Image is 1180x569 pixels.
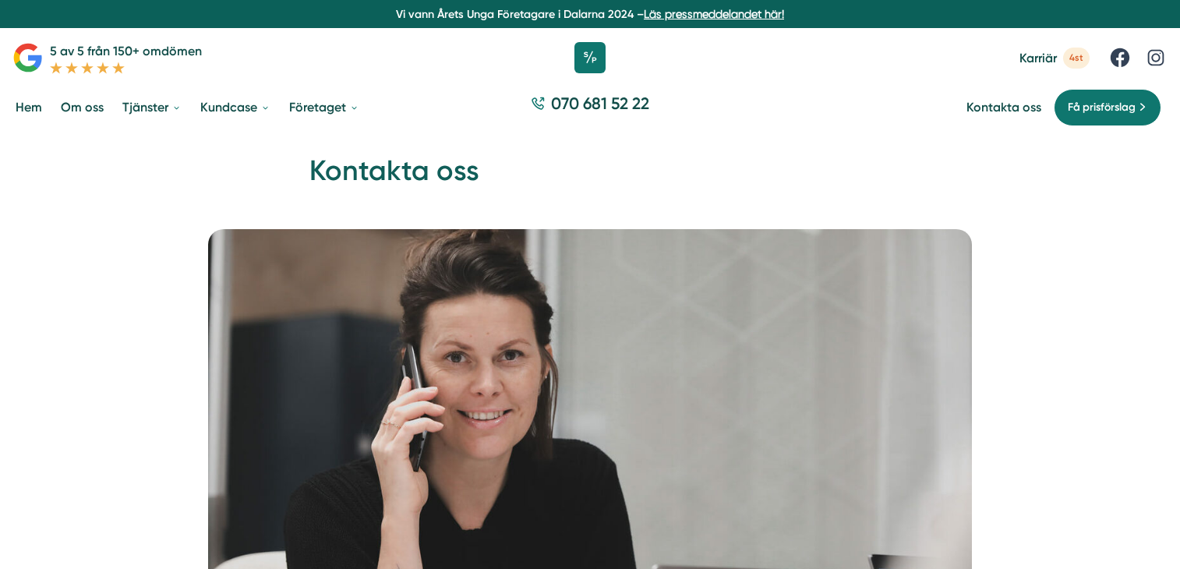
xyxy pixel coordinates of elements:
[644,8,784,20] a: Läs pressmeddelandet här!
[50,41,202,61] p: 5 av 5 från 150+ omdömen
[6,6,1174,22] p: Vi vann Årets Unga Företagare i Dalarna 2024 –
[119,87,185,127] a: Tjänster
[1068,99,1136,116] span: Få prisförslag
[309,152,871,203] h1: Kontakta oss
[1019,51,1057,65] span: Karriär
[525,92,655,122] a: 070 681 52 22
[1063,48,1090,69] span: 4st
[551,92,649,115] span: 070 681 52 22
[58,87,107,127] a: Om oss
[1019,48,1090,69] a: Karriär 4st
[1054,89,1161,126] a: Få prisförslag
[197,87,274,127] a: Kundcase
[966,100,1041,115] a: Kontakta oss
[286,87,362,127] a: Företaget
[12,87,45,127] a: Hem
